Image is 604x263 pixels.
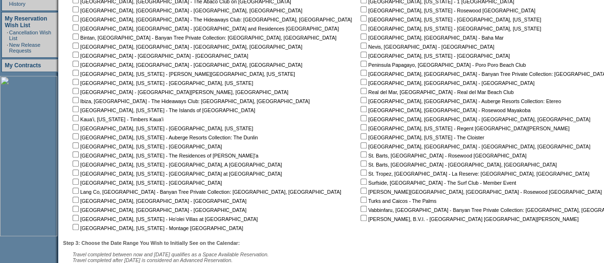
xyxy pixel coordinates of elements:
[71,135,258,140] nobr: [GEOGRAPHIC_DATA], [US_STATE] - Auberge Resorts Collection: The Dunlin
[359,8,535,13] nobr: [GEOGRAPHIC_DATA], [US_STATE] - Rosewood [GEOGRAPHIC_DATA]
[71,17,352,22] nobr: [GEOGRAPHIC_DATA], [GEOGRAPHIC_DATA] - The Hideaways Club: [GEOGRAPHIC_DATA], [GEOGRAPHIC_DATA]
[359,198,436,204] nobr: Turks and Caicos - The Palms
[73,257,233,263] nobr: Travel completed after [DATE] is considered an Advanced Reservation.
[359,171,589,177] nobr: St. Tropez, [GEOGRAPHIC_DATA] - La Reserve: [GEOGRAPHIC_DATA], [GEOGRAPHIC_DATA]
[71,126,253,131] nobr: [GEOGRAPHIC_DATA], [US_STATE] - [GEOGRAPHIC_DATA], [US_STATE]
[359,62,526,68] nobr: Peninsula Papagayo, [GEOGRAPHIC_DATA] - Poro Poro Beach Club
[5,62,41,69] a: My Contracts
[71,180,222,186] nobr: [GEOGRAPHIC_DATA], [US_STATE] - [GEOGRAPHIC_DATA]
[71,144,222,149] nobr: [GEOGRAPHIC_DATA], [US_STATE] - [GEOGRAPHIC_DATA]
[71,44,302,50] nobr: [GEOGRAPHIC_DATA], [GEOGRAPHIC_DATA] - [GEOGRAPHIC_DATA], [GEOGRAPHIC_DATA]
[71,162,282,168] nobr: [GEOGRAPHIC_DATA], [US_STATE] - [GEOGRAPHIC_DATA], A [GEOGRAPHIC_DATA]
[359,35,503,41] nobr: [GEOGRAPHIC_DATA], [GEOGRAPHIC_DATA] - Baha Mar
[359,135,484,140] nobr: [GEOGRAPHIC_DATA], [US_STATE] - The Cloister
[359,26,541,32] nobr: [GEOGRAPHIC_DATA], [US_STATE] - [GEOGRAPHIC_DATA], [US_STATE]
[71,189,341,195] nobr: Lang Co, [GEOGRAPHIC_DATA] - Banyan Tree Private Collection: [GEOGRAPHIC_DATA], [GEOGRAPHIC_DATA]
[359,144,590,149] nobr: [GEOGRAPHIC_DATA], [GEOGRAPHIC_DATA] - [GEOGRAPHIC_DATA], [GEOGRAPHIC_DATA]
[9,30,51,41] a: Cancellation Wish List
[71,71,295,77] nobr: [GEOGRAPHIC_DATA], [US_STATE] - [PERSON_NAME][GEOGRAPHIC_DATA], [US_STATE]
[71,116,163,122] nobr: Kaua'i, [US_STATE] - Timbers Kaua'i
[71,8,302,13] nobr: [GEOGRAPHIC_DATA], [GEOGRAPHIC_DATA] - [GEOGRAPHIC_DATA], [GEOGRAPHIC_DATA]
[359,53,510,59] nobr: [GEOGRAPHIC_DATA], [US_STATE] - [GEOGRAPHIC_DATA]
[71,98,310,104] nobr: Ibiza, [GEOGRAPHIC_DATA] - The Hideaways Club: [GEOGRAPHIC_DATA], [GEOGRAPHIC_DATA]
[359,216,579,222] nobr: [PERSON_NAME], B.V.I. - [GEOGRAPHIC_DATA] [GEOGRAPHIC_DATA][PERSON_NAME]
[71,216,258,222] nobr: [GEOGRAPHIC_DATA], [US_STATE] - Ho'olei Villas at [GEOGRAPHIC_DATA]
[71,107,255,113] nobr: [GEOGRAPHIC_DATA], [US_STATE] - The Islands of [GEOGRAPHIC_DATA]
[71,207,246,213] nobr: [GEOGRAPHIC_DATA], [GEOGRAPHIC_DATA] - [GEOGRAPHIC_DATA]
[71,225,243,231] nobr: [GEOGRAPHIC_DATA], [US_STATE] - Montage [GEOGRAPHIC_DATA]
[359,116,590,122] nobr: [GEOGRAPHIC_DATA], [GEOGRAPHIC_DATA] - [GEOGRAPHIC_DATA], [GEOGRAPHIC_DATA]
[359,107,530,113] nobr: [GEOGRAPHIC_DATA], [GEOGRAPHIC_DATA] - Rosewood Mayakoba
[7,42,8,53] td: ·
[5,15,47,29] a: My Reservation Wish List
[71,153,258,158] nobr: [GEOGRAPHIC_DATA], [US_STATE] - The Residences of [PERSON_NAME]'a
[73,252,269,257] span: Travel completed between now and [DATE] qualifies as a Space Available Reservation.
[359,162,557,168] nobr: St. Barts, [GEOGRAPHIC_DATA] - [GEOGRAPHIC_DATA], [GEOGRAPHIC_DATA]
[359,126,570,131] nobr: [GEOGRAPHIC_DATA], [US_STATE] - Regent [GEOGRAPHIC_DATA][PERSON_NAME]
[71,80,253,86] nobr: [GEOGRAPHIC_DATA], [US_STATE] - [GEOGRAPHIC_DATA], [US_STATE]
[359,189,602,195] nobr: [PERSON_NAME][GEOGRAPHIC_DATA], [GEOGRAPHIC_DATA] - Rosewood [GEOGRAPHIC_DATA]
[359,17,541,22] nobr: [GEOGRAPHIC_DATA], [US_STATE] - [GEOGRAPHIC_DATA], [US_STATE]
[359,80,534,86] nobr: [GEOGRAPHIC_DATA], [GEOGRAPHIC_DATA] - [GEOGRAPHIC_DATA]
[359,153,526,158] nobr: St. Barts, [GEOGRAPHIC_DATA] - Rosewood [GEOGRAPHIC_DATA]
[359,89,514,95] nobr: Real del Mar, [GEOGRAPHIC_DATA] - Real del Mar Beach Club
[359,98,561,104] nobr: [GEOGRAPHIC_DATA], [GEOGRAPHIC_DATA] - Auberge Resorts Collection: Etereo
[71,198,246,204] nobr: [GEOGRAPHIC_DATA], [GEOGRAPHIC_DATA] - [GEOGRAPHIC_DATA]
[7,30,8,41] td: ·
[71,26,339,32] nobr: [GEOGRAPHIC_DATA], [GEOGRAPHIC_DATA] - [GEOGRAPHIC_DATA] and Residences [GEOGRAPHIC_DATA]
[71,171,282,177] nobr: [GEOGRAPHIC_DATA], [US_STATE] - [GEOGRAPHIC_DATA] at [GEOGRAPHIC_DATA]
[63,240,240,246] b: Step 3: Choose the Date Range You Wish to Initially See on the Calendar:
[71,89,288,95] nobr: [GEOGRAPHIC_DATA] - [GEOGRAPHIC_DATA][PERSON_NAME], [GEOGRAPHIC_DATA]
[359,44,494,50] nobr: Nevis, [GEOGRAPHIC_DATA] - [GEOGRAPHIC_DATA]
[71,53,248,59] nobr: [GEOGRAPHIC_DATA] - [GEOGRAPHIC_DATA] - [GEOGRAPHIC_DATA]
[9,42,40,53] a: New Release Requests
[359,180,516,186] nobr: Surfside, [GEOGRAPHIC_DATA] - The Surf Club - Member Event
[71,35,337,41] nobr: Bintan, [GEOGRAPHIC_DATA] - Banyan Tree Private Collection: [GEOGRAPHIC_DATA], [GEOGRAPHIC_DATA]
[71,62,302,68] nobr: [GEOGRAPHIC_DATA], [GEOGRAPHIC_DATA] - [GEOGRAPHIC_DATA], [GEOGRAPHIC_DATA]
